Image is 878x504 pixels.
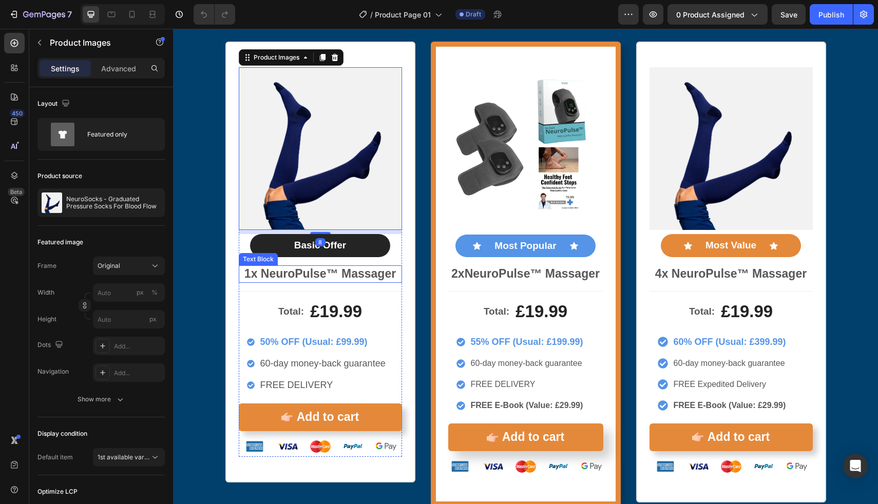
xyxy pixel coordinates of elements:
[501,330,612,339] span: 60-day money-back guarantee
[329,401,391,416] div: Add to cart
[298,351,362,360] span: FREE DELIVERY
[311,277,336,289] p: Total:
[37,390,165,409] button: Show more
[278,238,292,251] strong: 2x
[810,4,853,25] button: Publish
[342,428,363,448] img: gempages_534964769795343375-c066d957-c8af-4d05-a708-c07e9f634a84.png
[37,97,72,111] div: Layout
[667,4,768,25] button: 0 product assigned
[37,238,83,247] div: Featured image
[4,4,77,25] button: 7
[37,261,56,270] label: Frame
[114,342,162,351] div: Add...
[547,271,601,295] div: £19.99
[87,123,150,146] div: Featured only
[341,271,395,295] div: £19.99
[50,36,137,49] p: Product Images
[37,338,65,352] div: Dots
[101,63,136,74] p: Advanced
[37,171,82,181] div: Product source
[298,330,409,339] span: 60-day money-back guarantee
[275,395,430,422] button: Add to cart
[772,4,806,25] button: Save
[37,487,78,496] div: Optimize LCP
[93,310,165,328] input: px
[535,401,597,416] div: Add to cart
[276,238,429,253] p: NeuroPulse™ Massager
[194,4,235,25] div: Undo/Redo
[93,448,165,467] button: 1st available variant
[134,286,146,299] button: %
[66,196,161,210] p: NeuroSocks - Graduated Pressure Socks For Blood Flow
[321,211,383,224] p: Most Popular
[408,428,429,448] img: gempages_534964769795343375-c8934f6d-9565-4e39-b05b-bfdfaabd8c57.png
[515,428,536,448] img: gempages_534964769795343375-c81dd0c4-d90b-4e11-b97a-2727c37b902c.png
[476,395,640,422] button: Add to cart
[98,261,120,270] span: Original
[93,283,165,302] input: px%
[42,192,62,213] img: product feature img
[37,429,87,438] div: Display condition
[173,29,878,504] iframe: Design area
[148,286,161,299] button: px
[818,9,844,20] div: Publish
[275,43,430,198] img: gempages_534964769795343375-a9fc6a2e-d3df-49ce-88b2-46e16e0e50e6.png
[501,308,613,318] strong: 60% OFF (Usual: £399.99)
[581,428,601,448] img: gempages_534964769795343375-734faff7-13f9-4708-92b3-9e1d4437662c.png
[466,10,481,19] span: Draft
[482,428,503,448] img: gempages_534964769795343375-0d7b6f6a-5116-4539-b149-56083849ad16.png
[298,308,410,318] strong: 55% OFF (Usual: £199.99)
[93,257,165,275] button: Original
[375,9,431,20] span: Product Page 01
[149,315,157,323] span: px
[843,454,868,478] div: Open Intercom Messenger
[516,277,542,289] p: Total:
[676,9,745,20] span: 0 product assigned
[478,238,639,253] p: 4x NeuroPulse™ Massager
[78,394,125,404] div: Show more
[37,288,54,297] label: Width
[780,10,797,19] span: Save
[203,408,223,428] img: gempages_534964769795343375-c8934f6d-9565-4e39-b05b-bfdfaabd8c57.png
[8,188,25,196] div: Beta
[501,372,613,381] strong: FREE E-Book (Value: £29.99)
[98,453,155,461] span: 1st available variant
[310,428,330,448] img: gempages_534964769795343375-c81dd0c4-d90b-4e11-b97a-2727c37b902c.png
[277,428,297,448] img: gempages_534964769795343375-0d7b6f6a-5116-4539-b149-56083849ad16.png
[298,372,410,381] strong: FREE E-Book (Value: £29.99)
[37,367,69,376] div: Navigation
[137,288,144,297] div: px
[37,453,73,462] div: Default item
[532,210,583,223] p: Most Value
[614,428,634,448] img: gempages_534964769795343375-c8934f6d-9565-4e39-b05b-bfdfaabd8c57.png
[501,351,594,360] span: FREE Expedited Delivery
[548,428,568,448] img: gempages_534964769795343375-c066d957-c8af-4d05-a708-c07e9f634a84.png
[476,38,640,202] a: NeuroSocks - Graduated Pressure Socks For Blood Flow
[375,428,396,448] img: gempages_534964769795343375-734faff7-13f9-4708-92b3-9e1d4437662c.png
[114,369,162,378] div: Add...
[10,109,25,118] div: 450
[370,9,373,20] span: /
[67,8,72,21] p: 7
[151,288,158,297] div: %
[37,315,56,324] label: Height
[51,63,80,74] p: Settings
